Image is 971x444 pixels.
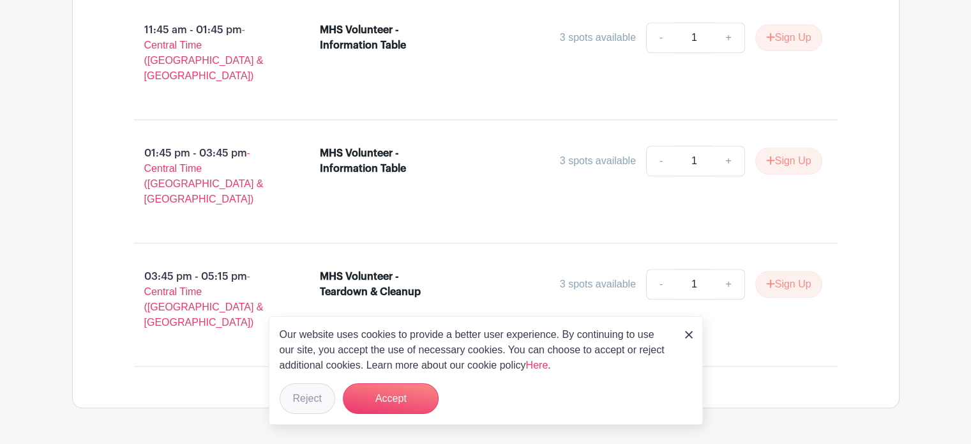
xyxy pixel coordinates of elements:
[560,153,636,169] div: 3 spots available
[320,269,430,300] div: MHS Volunteer - Teardown & Cleanup
[712,146,744,176] a: +
[144,271,264,328] span: - Central Time ([GEOGRAPHIC_DATA] & [GEOGRAPHIC_DATA])
[343,383,439,414] button: Accept
[755,24,822,51] button: Sign Up
[646,22,675,53] a: -
[712,22,744,53] a: +
[144,24,264,81] span: - Central Time ([GEOGRAPHIC_DATA] & [GEOGRAPHIC_DATA])
[280,327,672,373] p: Our website uses cookies to provide a better user experience. By continuing to use our site, you ...
[144,148,264,204] span: - Central Time ([GEOGRAPHIC_DATA] & [GEOGRAPHIC_DATA])
[280,383,335,414] button: Reject
[560,30,636,45] div: 3 spots available
[646,269,675,300] a: -
[755,271,822,298] button: Sign Up
[755,148,822,174] button: Sign Up
[712,269,744,300] a: +
[560,277,636,292] div: 3 spots available
[646,146,675,176] a: -
[685,331,693,339] img: close_button-5f87c8562297e5c2d7936805f587ecaba9071eb48480494691a3f1689db116b3.svg
[114,141,300,212] p: 01:45 pm - 03:45 pm
[526,360,548,371] a: Here
[320,146,430,176] div: MHS Volunteer - Information Table
[320,22,430,53] div: MHS Volunteer - Information Table
[114,264,300,335] p: 03:45 pm - 05:15 pm
[114,17,300,89] p: 11:45 am - 01:45 pm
